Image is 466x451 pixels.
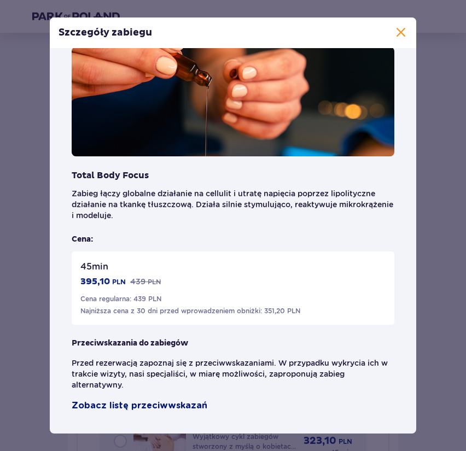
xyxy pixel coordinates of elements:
[59,26,152,39] p: Szczegóły zabiegu
[80,260,108,273] p: 45 min
[72,169,149,181] p: Total Body Focus
[112,277,126,287] p: PLN
[72,358,394,390] p: Przed rezerwacją zapoznaj się z przeciwwskazaniami. W przypadku wykrycia ich w trakcie wizyty, na...
[72,188,394,221] p: Zabieg łączy globalne działanie na cellulit i utratę napięcia poprzez lipolityczne działanie na t...
[72,399,207,412] a: Zobacz listę przeciwwskazań
[72,338,188,349] p: Przeciwskazania do zabiegów
[130,276,145,287] p: 439
[80,306,300,316] p: Najniższa cena z 30 dni przed wprowadzeniem obniżki: 351,20 PLN
[72,234,94,245] p: Cena:
[148,277,161,287] span: PLN
[80,276,110,288] p: 395,10
[80,294,161,304] p: Cena regularna: 439 PLN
